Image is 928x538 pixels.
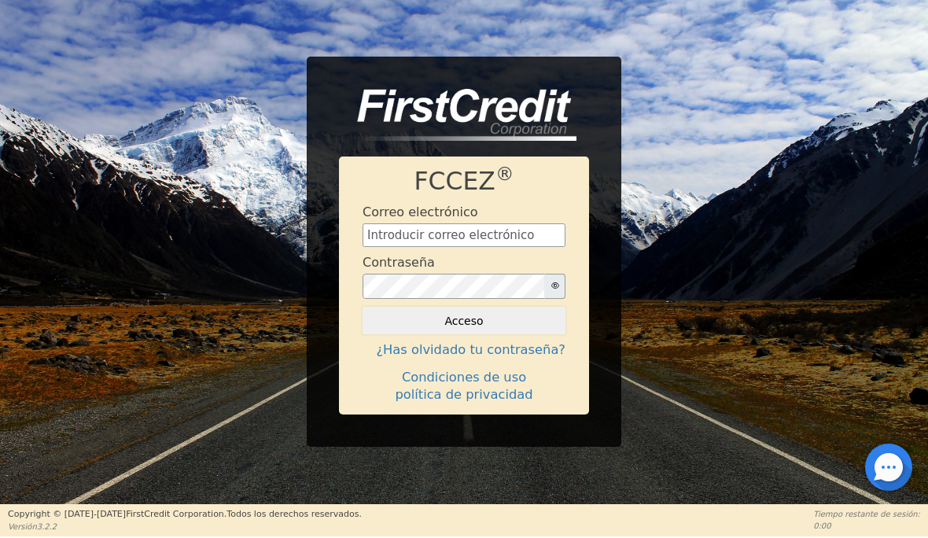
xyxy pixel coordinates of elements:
font: Correo electrónico [363,205,478,219]
font: FCCEZ [414,167,495,195]
font: Todos los derechos reservados. [226,509,362,519]
img: logo-CMu_cnol.png [339,89,576,141]
font: política de privacidad [395,387,532,402]
font: Versión [8,522,37,531]
font: 3.2.2 [37,522,57,531]
font: ® [495,163,514,185]
font: 0:00 [813,521,830,530]
font: Contraseña [363,255,435,270]
font: ¿Has olvidado tu contraseña? [376,342,565,357]
input: contraseña [363,274,545,299]
button: Acceso [363,307,565,335]
font: Acceso [444,315,483,327]
font: Tiempo restante de sesión: [813,510,920,518]
font: Copyright © [DATE]-[DATE] [8,509,126,519]
input: Introducir correo electrónico [363,223,565,247]
font: First [126,509,144,519]
font: Credit Corporation. [144,509,226,519]
font: Condiciones de uso [402,370,526,385]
